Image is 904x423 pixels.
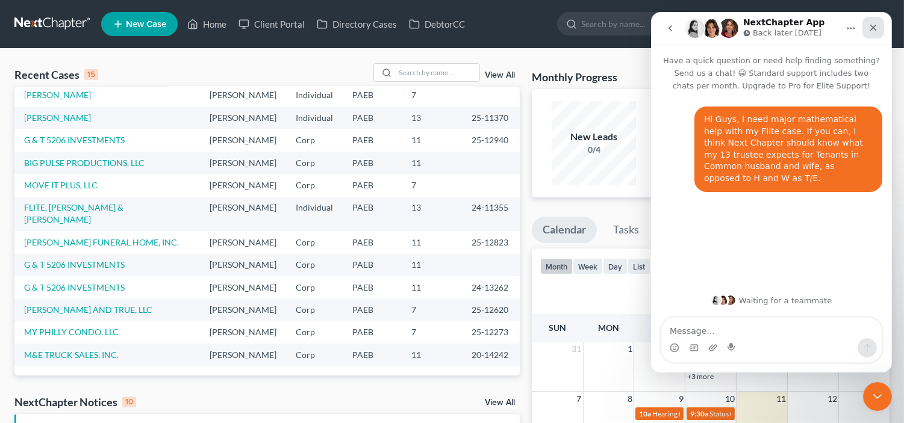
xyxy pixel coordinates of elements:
[200,321,286,344] td: [PERSON_NAME]
[24,180,98,190] a: MOVE IT PLUS, LLC
[462,197,520,231] td: 24-11355
[576,392,583,406] span: 7
[200,107,286,129] td: [PERSON_NAME]
[402,321,462,344] td: 7
[603,258,628,274] button: day
[602,217,650,243] a: Tasks
[24,327,119,337] a: MY PHILLY CONDO, LLC
[286,107,343,129] td: Individual
[24,135,125,145] a: G & T 5206 INVESTMENTS
[286,276,343,298] td: Corp
[286,129,343,151] td: Corp
[724,392,736,406] span: 10
[573,258,603,274] button: week
[181,13,232,35] a: Home
[286,84,343,107] td: Individual
[286,321,343,344] td: Corp
[343,254,402,276] td: PAEB
[24,282,125,292] a: G & T 5206 INVESTMENTS
[200,231,286,253] td: [PERSON_NAME]
[826,392,838,406] span: 12
[286,298,343,321] td: Corp
[581,13,691,35] input: Search by name...
[343,276,402,298] td: PAEB
[343,231,402,253] td: PAEB
[598,323,619,333] span: Mon
[286,152,343,174] td: Corp
[863,382,892,411] iframe: Intercom live chat
[552,144,636,156] div: 0/4
[343,321,402,344] td: PAEB
[709,409,778,418] span: Status Conference for
[687,372,714,381] a: +3 more
[462,231,520,253] td: 25-12823
[24,237,179,247] a: [PERSON_NAME] FUNERAL HOME, INC.
[532,217,597,243] a: Calendar
[462,298,520,321] td: 25-12620
[286,197,343,231] td: Individual
[200,174,286,196] td: [PERSON_NAME]
[286,231,343,253] td: Corp
[552,130,636,144] div: New Leads
[402,152,462,174] td: 11
[775,392,787,406] span: 11
[402,254,462,276] td: 11
[402,84,462,107] td: 7
[403,13,471,35] a: DebtorCC
[24,158,145,168] a: BIG PULSE PRODUCTIONS, LLC
[200,276,286,298] td: [PERSON_NAME]
[343,129,402,151] td: PAEB
[343,298,402,321] td: PAEB
[485,71,515,79] a: View All
[126,20,166,29] span: New Case
[678,392,685,406] span: 9
[122,397,136,407] div: 10
[24,90,91,100] a: [PERSON_NAME]
[14,67,98,82] div: Recent Cases
[24,259,125,270] a: G & T 5206 INVESTMENTS
[462,344,520,366] td: 20-14242
[286,254,343,276] td: Corp
[343,107,402,129] td: PAEB
[690,409,708,418] span: 9:30a
[402,344,462,366] td: 11
[286,344,343,366] td: Corp
[639,409,651,418] span: 10a
[232,13,311,35] a: Client Portal
[343,197,402,231] td: PAEB
[286,174,343,196] td: Corp
[200,84,286,107] td: [PERSON_NAME]
[549,323,566,333] span: Sun
[402,298,462,321] td: 7
[14,395,136,409] div: NextChapter Notices
[402,231,462,253] td: 11
[626,342,634,356] span: 1
[532,70,617,84] h3: Monthly Progress
[84,69,98,80] div: 15
[402,197,462,231] td: 13
[200,344,286,366] td: [PERSON_NAME]
[402,107,462,129] td: 13
[343,174,402,196] td: PAEB
[343,152,402,174] td: PAEB
[462,276,520,298] td: 24-13262
[24,304,152,315] a: [PERSON_NAME] AND TRUE, LLC
[462,129,520,151] td: 25-12940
